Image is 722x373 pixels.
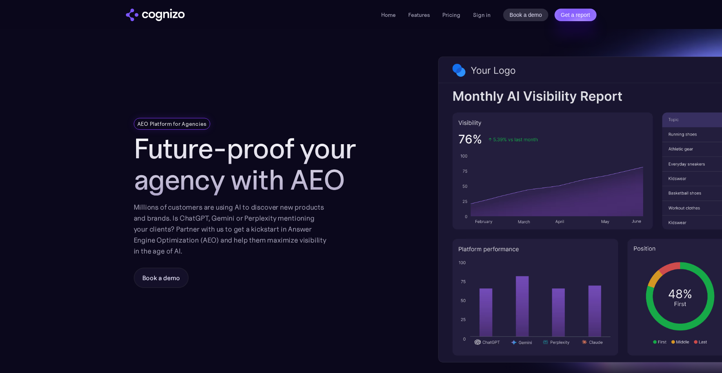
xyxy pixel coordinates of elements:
a: Sign in [473,10,491,20]
a: home [126,9,185,21]
div: Book a demo [142,273,180,282]
div: AEO Platform for Agencies [137,120,207,128]
a: Features [408,11,430,18]
a: Book a demo [503,9,548,21]
a: Home [381,11,396,18]
a: Get a report [555,9,597,21]
div: Millions of customers are using AI to discover new products and brands. Is ChatGPT, Gemini or Per... [134,202,327,257]
img: cognizo logo [126,9,185,21]
a: Pricing [442,11,460,18]
a: Book a demo [134,268,189,288]
h1: Future-proof your agency with AEO [134,133,377,196]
